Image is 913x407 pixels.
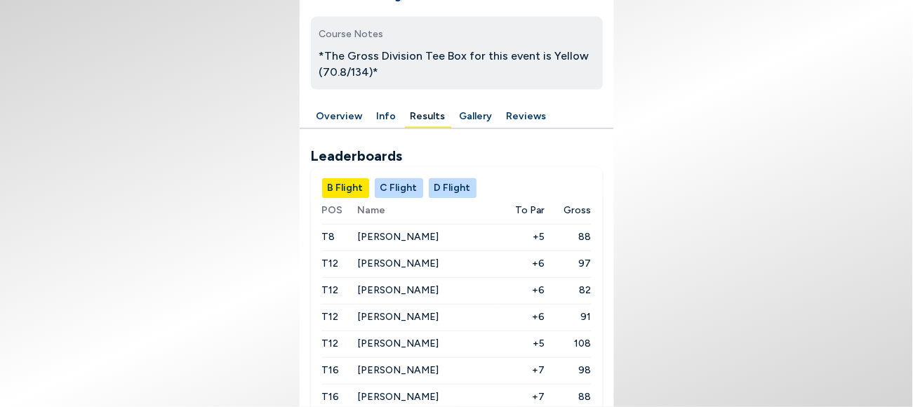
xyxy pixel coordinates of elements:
span: Name [357,203,495,218]
button: Gallery [454,107,498,128]
button: Overview [311,107,368,128]
span: [PERSON_NAME] [357,365,439,377]
span: [PERSON_NAME] [357,232,439,243]
span: 88 [545,390,592,405]
span: T8 [322,232,335,243]
button: D Flight [429,178,477,199]
span: T12 [322,258,339,270]
span: 82 [545,283,592,298]
span: T16 [322,365,340,377]
span: +5 [495,337,545,352]
span: [PERSON_NAME] [357,392,439,403]
button: Info [371,107,402,128]
p: *The Gross Division Tee Box for this event is Yellow (70.8/134)* [319,48,594,81]
button: Results [405,107,451,128]
span: To Par [516,203,545,218]
span: +7 [495,390,545,405]
span: Gross [564,203,591,218]
span: Course Notes [319,28,384,40]
span: +6 [495,283,545,298]
span: [PERSON_NAME] [357,285,439,297]
div: Manage your account [300,107,614,128]
span: +6 [495,257,545,272]
span: +5 [495,230,545,245]
button: C Flight [375,178,423,199]
span: T12 [322,312,339,323]
span: 91 [545,310,592,325]
div: Manage your account [311,178,603,199]
span: [PERSON_NAME] [357,312,439,323]
span: T12 [322,285,339,297]
span: [PERSON_NAME] [357,258,439,270]
span: POS [322,203,358,218]
h2: Leaderboards [311,146,603,167]
span: 108 [545,337,592,352]
span: T12 [322,338,339,350]
button: B Flight [322,178,369,199]
span: 97 [545,257,592,272]
span: [PERSON_NAME] [357,338,439,350]
span: +7 [495,363,545,378]
span: 98 [545,363,592,378]
span: +6 [495,310,545,325]
span: T16 [322,392,340,403]
span: 88 [545,230,592,245]
button: Reviews [501,107,552,128]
